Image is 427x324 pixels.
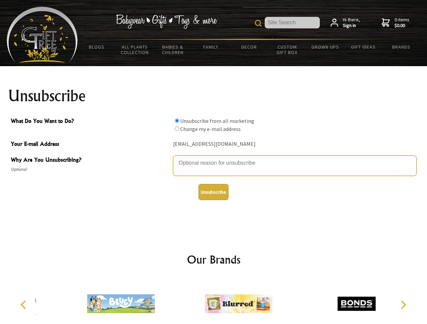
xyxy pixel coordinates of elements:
a: 0 items$0.00 [382,17,409,29]
span: What Do You Want to Do? [11,117,170,127]
a: Babies & Children [154,40,192,59]
span: Hi there, [343,17,360,29]
a: Hi there,Sign in [331,17,360,29]
a: Custom Gift Box [268,40,306,59]
span: Your E-mail Address [11,140,170,150]
strong: $0.00 [395,23,409,29]
span: Why Are You Unsubscribing? [11,156,170,165]
input: What Do You Want to Do? [175,118,179,123]
a: Gift Ideas [344,40,382,54]
a: Grown Ups [306,40,344,54]
h2: Our Brands [14,251,414,268]
a: All Plants Collection [116,40,154,59]
strong: Sign in [343,23,360,29]
label: Unsubscribe from all marketing [180,117,254,124]
span: Optional [11,165,170,173]
textarea: Why Are You Unsubscribing? [173,156,417,176]
h1: Unsubscribe [8,88,419,104]
img: Babyware - Gifts - Toys and more... [7,7,78,63]
a: BLOGS [78,40,116,54]
button: Unsubscribe [198,184,229,200]
input: What Do You Want to Do? [175,127,179,131]
a: Brands [382,40,421,54]
label: Change my e-mail address [180,126,241,132]
button: Previous [17,297,32,312]
a: Decor [230,40,268,54]
span: 0 items [395,17,409,29]
input: Site Search [265,17,320,28]
img: product search [255,20,262,27]
img: Babywear - Gifts - Toys & more [116,15,217,29]
div: [EMAIL_ADDRESS][DOMAIN_NAME] [173,139,417,150]
button: Next [396,297,410,312]
a: Family [192,40,230,54]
